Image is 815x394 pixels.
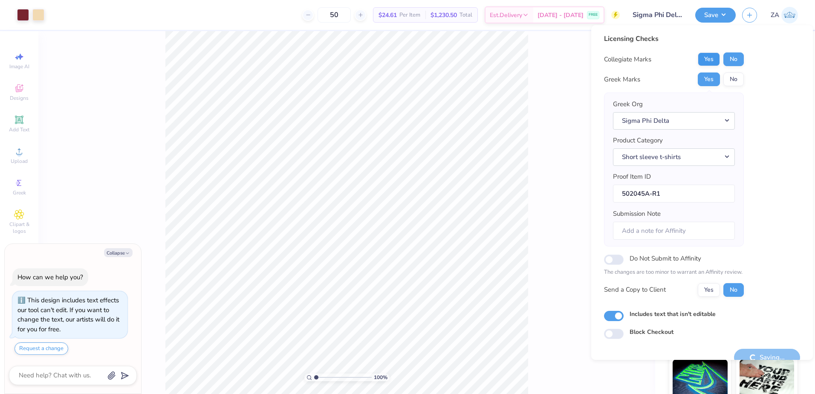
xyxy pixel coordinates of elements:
[630,253,701,264] label: Do Not Submit to Affinity
[613,222,735,240] input: Add a note for Affinity
[379,11,397,20] span: $24.61
[613,99,643,109] label: Greek Org
[613,136,663,145] label: Product Category
[318,7,351,23] input: – –
[771,7,798,23] a: ZA
[460,11,472,20] span: Total
[490,11,522,20] span: Est. Delivery
[4,221,34,235] span: Clipart & logos
[613,209,661,219] label: Submission Note
[630,310,716,319] label: Includes text that isn't editable
[630,327,673,336] label: Block Checkout
[626,6,689,23] input: Untitled Design
[604,75,640,84] div: Greek Marks
[698,283,720,297] button: Yes
[538,11,584,20] span: [DATE] - [DATE]
[604,268,744,277] p: The changes are too minor to warrant an Affinity review.
[10,95,29,101] span: Designs
[604,55,651,64] div: Collegiate Marks
[698,52,720,66] button: Yes
[9,126,29,133] span: Add Text
[613,112,735,130] button: Sigma Phi Delta
[604,34,744,44] div: Licensing Checks
[723,52,744,66] button: No
[604,285,666,295] div: Send a Copy to Client
[104,248,133,257] button: Collapse
[613,172,651,182] label: Proof Item ID
[9,63,29,70] span: Image AI
[589,12,598,18] span: FREE
[13,189,26,196] span: Greek
[723,283,744,297] button: No
[11,158,28,165] span: Upload
[771,10,779,20] span: ZA
[781,7,798,23] img: Zuriel Alaba
[399,11,420,20] span: Per Item
[17,273,83,281] div: How can we help you?
[14,342,68,355] button: Request a change
[698,72,720,86] button: Yes
[17,296,119,333] div: This design includes text effects our tool can't edit. If you want to change the text, our artist...
[695,8,736,23] button: Save
[374,374,387,381] span: 100 %
[723,72,744,86] button: No
[613,148,735,166] button: Short sleeve t-shirts
[431,11,457,20] span: $1,230.50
